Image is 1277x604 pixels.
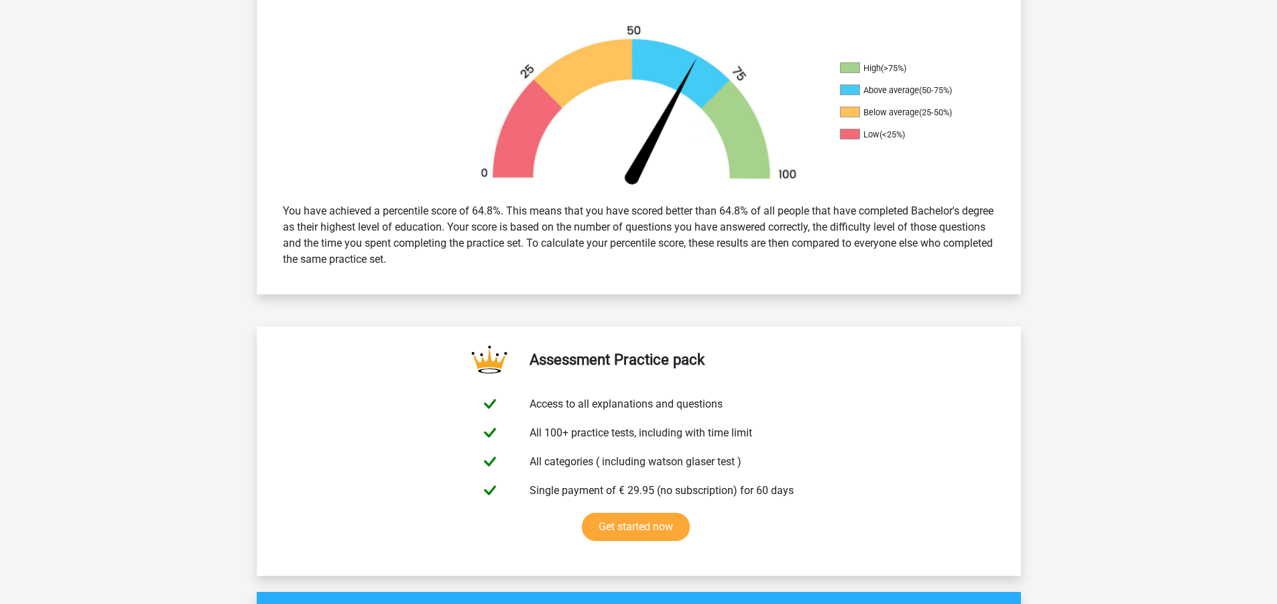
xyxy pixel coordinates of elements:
li: Above average [840,84,974,97]
li: High [840,62,974,74]
div: (25-50%) [919,107,952,117]
li: Below average [840,107,974,119]
div: (50-75%) [919,85,952,95]
li: Low [840,129,974,141]
div: (<25%) [879,129,905,139]
div: You have achieved a percentile score of 64.8%. This means that you have scored better than 64.8% ... [273,198,1005,273]
img: 65.972e104a2579.png [458,24,820,192]
a: Get started now [582,513,690,541]
div: (>75%) [881,63,906,73]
